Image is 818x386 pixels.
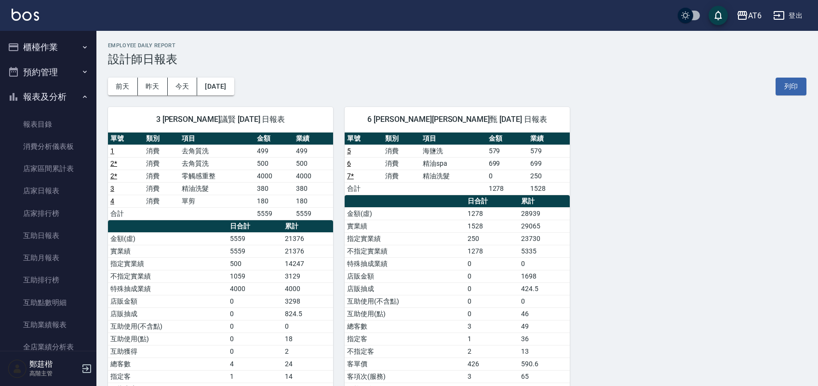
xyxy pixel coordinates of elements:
td: 特殊抽成業績 [108,282,228,295]
td: 精油spa [420,157,486,170]
td: 499 [255,145,294,157]
td: 店販抽成 [108,307,228,320]
button: 櫃檯作業 [4,35,93,60]
td: 500 [294,157,333,170]
td: 海鹽洗 [420,145,486,157]
td: 2 [465,345,518,358]
td: 1059 [228,270,282,282]
td: 180 [294,195,333,207]
td: 250 [528,170,570,182]
td: 1 [228,370,282,383]
td: 指定實業績 [345,232,465,245]
td: 消費 [144,195,179,207]
td: 579 [486,145,528,157]
td: 金額(虛) [108,232,228,245]
td: 699 [486,157,528,170]
td: 23730 [519,232,570,245]
td: 1698 [519,270,570,282]
td: 1528 [528,182,570,195]
td: 0 [228,320,282,333]
td: 5335 [519,245,570,257]
td: 消費 [144,157,179,170]
td: 46 [519,307,570,320]
td: 消費 [383,145,421,157]
a: 4 [110,197,114,205]
td: 0 [465,307,518,320]
td: 總客數 [345,320,465,333]
td: 實業績 [108,245,228,257]
td: 0 [228,333,282,345]
td: 合計 [108,207,144,220]
td: 指定實業績 [108,257,228,270]
button: 昨天 [138,78,168,95]
th: 日合計 [465,195,518,208]
td: 1 [465,333,518,345]
td: 0 [465,295,518,307]
td: 金額(虛) [345,207,465,220]
td: 互助使用(點) [108,333,228,345]
td: 500 [228,257,282,270]
td: 0 [228,345,282,358]
td: 36 [519,333,570,345]
td: 590.6 [519,358,570,370]
td: 4000 [294,170,333,182]
td: 單剪 [179,195,255,207]
h3: 設計師日報表 [108,53,806,66]
td: 28939 [519,207,570,220]
button: 登出 [769,7,806,25]
button: 今天 [168,78,198,95]
td: 14 [282,370,333,383]
td: 5559 [255,207,294,220]
td: 3 [465,320,518,333]
table: a dense table [108,133,333,220]
th: 單號 [108,133,144,145]
th: 項目 [420,133,486,145]
th: 累計 [519,195,570,208]
span: 3 [PERSON_NAME]議賢 [DATE] 日報表 [120,115,322,124]
td: 0 [519,295,570,307]
td: 精油洗髮 [179,182,255,195]
td: 消費 [383,157,421,170]
button: 預約管理 [4,60,93,85]
a: 消費分析儀表板 [4,135,93,158]
span: 6 [PERSON_NAME][PERSON_NAME]甄 [DATE] 日報表 [356,115,558,124]
td: 3129 [282,270,333,282]
td: 0 [465,257,518,270]
button: 前天 [108,78,138,95]
td: 0 [519,257,570,270]
td: 65 [519,370,570,383]
td: 0 [486,170,528,182]
img: Logo [12,9,39,21]
td: 4 [228,358,282,370]
td: 424.5 [519,282,570,295]
td: 總客數 [108,358,228,370]
td: 250 [465,232,518,245]
td: 2 [282,345,333,358]
td: 不指定實業績 [345,245,465,257]
td: 1528 [465,220,518,232]
button: 報表及分析 [4,84,93,109]
td: 0 [228,295,282,307]
td: 指定客 [345,333,465,345]
button: AT6 [733,6,765,26]
td: 13 [519,345,570,358]
td: 特殊抽成業績 [345,257,465,270]
td: 824.5 [282,307,333,320]
td: 客項次(服務) [345,370,465,383]
button: 列印 [776,78,806,95]
td: 互助使用(不含點) [108,320,228,333]
th: 累計 [282,220,333,233]
td: 699 [528,157,570,170]
td: 不指定實業績 [108,270,228,282]
td: 去角質洗 [179,157,255,170]
td: 互助使用(不含點) [345,295,465,307]
td: 店販金額 [108,295,228,307]
td: 1278 [486,182,528,195]
td: 1278 [465,245,518,257]
a: 1 [110,147,114,155]
td: 5559 [228,245,282,257]
td: 24 [282,358,333,370]
a: 互助業績報表 [4,314,93,336]
td: 29065 [519,220,570,232]
img: Person [8,359,27,378]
